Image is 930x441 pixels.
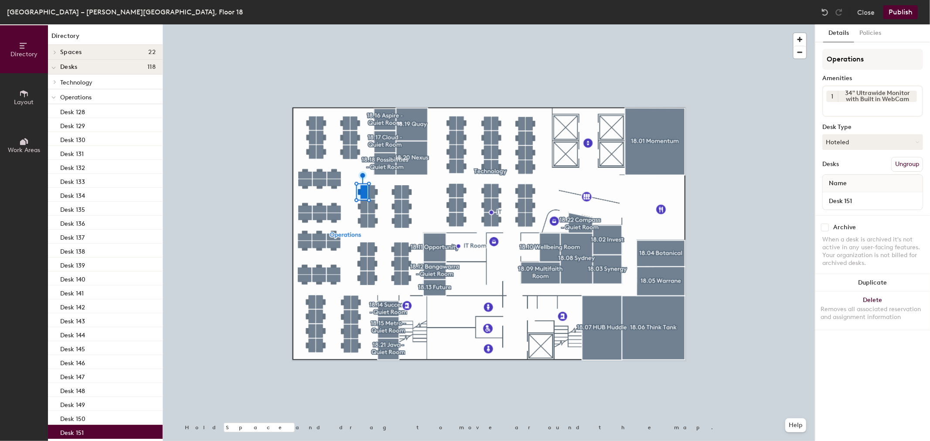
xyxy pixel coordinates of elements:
[60,357,85,367] p: Desk 146
[831,92,834,101] span: 1
[883,5,918,19] button: Publish
[60,273,85,283] p: Desk 140
[8,146,40,154] span: Work Areas
[824,195,921,207] input: Unnamed desk
[60,217,85,227] p: Desk 136
[147,64,156,71] span: 118
[60,94,92,101] span: Operations
[822,124,923,131] div: Desk Type
[48,31,163,45] h1: Directory
[835,8,843,17] img: Redo
[815,292,930,330] button: DeleteRemoves all associated reservation and assignment information
[838,91,917,102] div: 34" Ultrawide Monitor with Built in WebCam
[60,148,84,158] p: Desk 131
[815,274,930,292] button: Duplicate
[60,413,85,423] p: Desk 150
[60,204,85,214] p: Desk 135
[821,8,829,17] img: Undo
[60,106,85,116] p: Desk 128
[785,418,806,432] button: Help
[60,79,92,86] span: Technology
[60,120,85,130] p: Desk 129
[60,287,84,297] p: Desk 141
[60,176,85,186] p: Desk 133
[822,75,923,82] div: Amenities
[60,49,82,56] span: Spaces
[60,385,85,395] p: Desk 148
[891,157,923,172] button: Ungroup
[60,427,84,437] p: Desk 151
[60,399,85,409] p: Desk 149
[60,343,85,353] p: Desk 145
[854,24,886,42] button: Policies
[821,305,925,321] div: Removes all associated reservation and assignment information
[822,134,923,150] button: Hoteled
[60,301,85,311] p: Desk 142
[60,245,85,255] p: Desk 138
[7,7,243,17] div: [GEOGRAPHIC_DATA] – [PERSON_NAME][GEOGRAPHIC_DATA], Floor 18
[833,224,856,231] div: Archive
[822,236,923,267] div: When a desk is archived it's not active in any user-facing features. Your organization is not bil...
[60,315,85,325] p: Desk 143
[60,134,85,144] p: Desk 130
[60,329,85,339] p: Desk 144
[822,161,839,168] div: Desks
[60,190,85,200] p: Desk 134
[827,91,838,102] button: 1
[823,24,854,42] button: Details
[148,49,156,56] span: 22
[60,259,85,269] p: Desk 139
[60,371,85,381] p: Desk 147
[824,176,851,191] span: Name
[60,64,77,71] span: Desks
[10,51,37,58] span: Directory
[60,231,85,241] p: Desk 137
[14,98,34,106] span: Layout
[60,162,85,172] p: Desk 132
[857,5,875,19] button: Close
